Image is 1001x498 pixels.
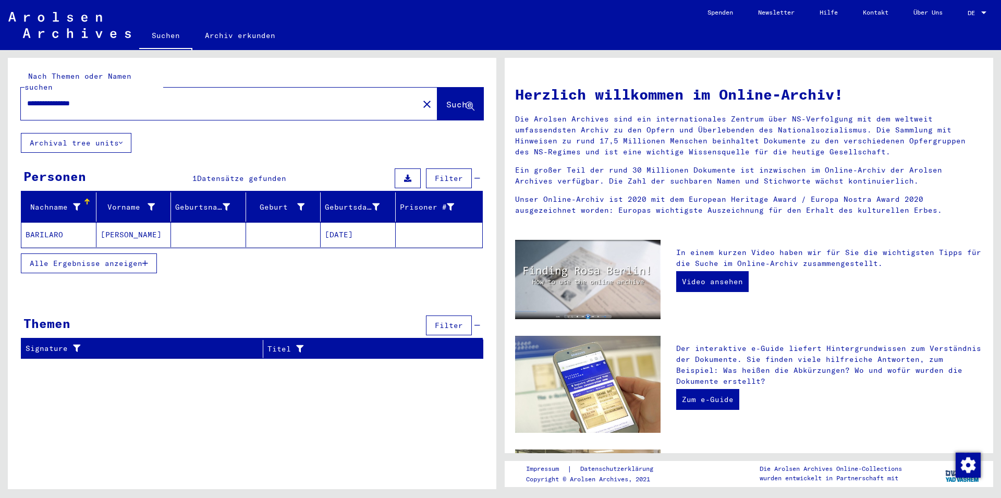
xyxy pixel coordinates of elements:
[417,93,437,114] button: Clear
[515,165,983,187] p: Ein großer Teil der rund 30 Millionen Dokumente ist inzwischen im Online-Archiv der Arolsen Archi...
[400,199,470,215] div: Prisoner #
[96,192,172,222] mat-header-cell: Vorname
[139,23,192,50] a: Suchen
[171,192,246,222] mat-header-cell: Geburtsname
[526,464,666,475] div: |
[515,194,983,216] p: Unser Online-Archiv ist 2020 mit dem European Heritage Award / Europa Nostra Award 2020 ausgezeic...
[250,202,305,213] div: Geburt‏
[943,460,982,487] img: yv_logo.png
[515,83,983,105] h1: Herzlich willkommen im Online-Archiv!
[267,341,470,357] div: Titel
[760,473,902,483] p: wurden entwickelt in Partnerschaft mit
[572,464,666,475] a: Datenschutzerklärung
[175,199,246,215] div: Geburtsname
[192,174,197,183] span: 1
[676,389,739,410] a: Zum e-Guide
[8,12,131,38] img: Arolsen_neg.svg
[426,168,472,188] button: Filter
[25,71,131,92] mat-label: Nach Themen oder Namen suchen
[21,133,131,153] button: Archival tree units
[526,475,666,484] p: Copyright © Arolsen Archives, 2021
[325,202,380,213] div: Geburtsdatum
[435,321,463,330] span: Filter
[676,271,749,292] a: Video ansehen
[26,199,96,215] div: Nachname
[956,453,981,478] img: Zustimmung ändern
[21,222,96,247] mat-cell: BARILARO
[396,192,483,222] mat-header-cell: Prisoner #
[26,202,80,213] div: Nachname
[21,192,96,222] mat-header-cell: Nachname
[435,174,463,183] span: Filter
[968,9,979,17] span: DE
[446,99,472,110] span: Suche
[23,167,86,186] div: Personen
[26,343,250,354] div: Signature
[321,192,396,222] mat-header-cell: Geburtsdatum
[26,341,263,357] div: Signature
[515,336,661,433] img: eguide.jpg
[101,202,155,213] div: Vorname
[676,247,983,269] p: In einem kurzen Video haben wir für Sie die wichtigsten Tipps für die Suche im Online-Archiv zusa...
[197,174,286,183] span: Datensätze gefunden
[515,114,983,157] p: Die Arolsen Archives sind ein internationales Zentrum über NS-Verfolgung mit dem weltweit umfasse...
[175,202,230,213] div: Geburtsname
[325,199,395,215] div: Geburtsdatum
[21,253,157,273] button: Alle Ergebnisse anzeigen
[321,222,396,247] mat-cell: [DATE]
[426,315,472,335] button: Filter
[437,88,483,120] button: Suche
[96,222,172,247] mat-cell: [PERSON_NAME]
[421,98,433,111] mat-icon: close
[955,452,980,477] div: Zustimmung ändern
[246,192,321,222] mat-header-cell: Geburt‏
[515,240,661,319] img: video.jpg
[526,464,567,475] a: Impressum
[192,23,288,48] a: Archiv erkunden
[250,199,321,215] div: Geburt‏
[30,259,142,268] span: Alle Ergebnisse anzeigen
[23,314,70,333] div: Themen
[400,202,455,213] div: Prisoner #
[267,344,457,355] div: Titel
[676,343,983,387] p: Der interaktive e-Guide liefert Hintergrundwissen zum Verständnis der Dokumente. Sie finden viele...
[101,199,171,215] div: Vorname
[760,464,902,473] p: Die Arolsen Archives Online-Collections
